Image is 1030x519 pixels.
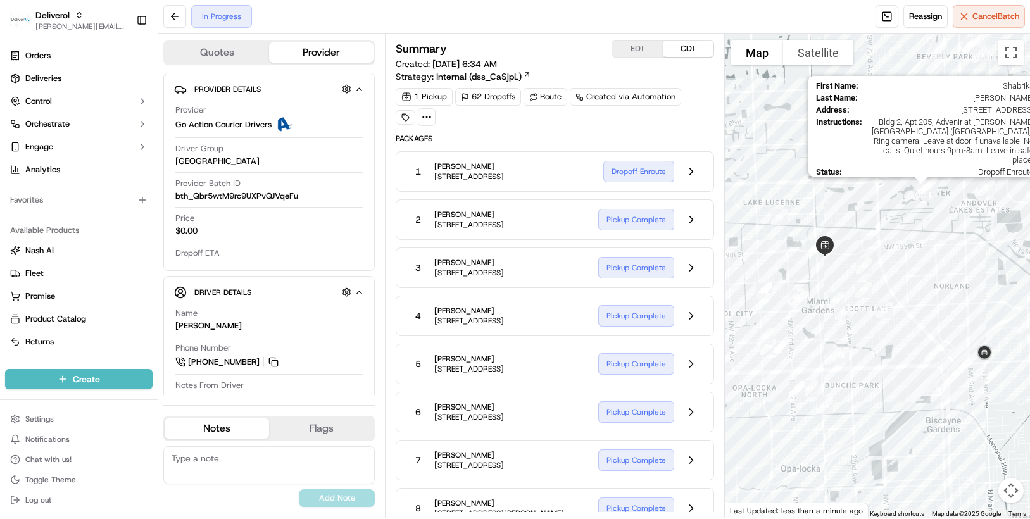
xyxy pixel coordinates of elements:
[120,283,203,296] span: API Documentation
[13,184,33,204] img: Chris Sexton
[783,40,853,65] button: Show satellite imagery
[25,141,53,153] span: Engage
[174,78,364,99] button: Provider Details
[434,258,504,268] span: [PERSON_NAME]
[175,342,231,354] span: Phone Number
[13,51,230,71] p: Welcome 👋
[396,43,447,54] h3: Summary
[820,343,846,370] div: 47
[998,40,1024,65] button: Toggle fullscreen view
[25,454,72,465] span: Chat with us!
[25,96,52,107] span: Control
[5,5,131,35] button: DeliverolDeliverol[PERSON_NAME][EMAIL_ADDRESS][PERSON_NAME][DOMAIN_NAME]
[25,118,70,130] span: Orchestrate
[816,81,858,91] span: First Name :
[35,22,126,32] span: [PERSON_NAME][EMAIL_ADDRESS][PERSON_NAME][DOMAIN_NAME]
[816,117,862,165] span: Instructions :
[10,268,148,279] a: Fleet
[73,373,100,385] span: Create
[921,52,948,78] div: 16
[436,70,531,83] a: Internal (dss_CaSjpL)
[215,125,230,140] button: Start new chat
[870,510,924,518] button: Keyboard shortcuts
[10,245,148,256] a: Nash AI
[751,288,777,315] div: 59
[175,380,244,391] span: Notes From Driver
[434,316,504,326] span: [STREET_ADDRESS]
[5,491,153,509] button: Log out
[175,119,272,130] span: Go Action Courier Drivers
[175,191,298,202] span: bth_Qbr5wtM9rc9UXPvQJVqeFu
[25,434,70,444] span: Notifications
[415,261,421,274] span: 3
[434,306,504,316] span: [PERSON_NAME]
[5,241,153,261] button: Nash AI
[782,284,809,310] div: 60
[932,510,1001,517] span: Map data ©2025 Google
[5,286,153,306] button: Promise
[751,277,777,304] div: 58
[812,392,838,419] div: 48
[165,418,269,439] button: Notes
[25,50,51,61] span: Orders
[822,287,849,313] div: 44
[5,137,153,157] button: Engage
[434,450,504,460] span: [PERSON_NAME]
[194,287,251,297] span: Driver Details
[174,282,364,303] button: Driver Details
[175,156,260,167] span: [GEOGRAPHIC_DATA]
[39,196,103,206] span: [PERSON_NAME]
[175,178,241,189] span: Provider Batch ID
[25,245,54,256] span: Nash AI
[434,268,504,278] span: [STREET_ADDRESS]
[979,361,1006,388] div: 39
[728,502,770,518] img: Google
[432,58,497,70] span: [DATE] 6:34 AM
[728,502,770,518] a: Open this area in Google Maps (opens a new window)
[415,406,421,418] span: 6
[851,253,877,279] div: 42
[175,320,242,332] div: [PERSON_NAME]
[13,13,38,38] img: Nash
[786,286,813,313] div: 61
[731,40,783,65] button: Show street map
[57,134,174,144] div: We're available if you need us!
[27,121,49,144] img: 3776934990710_d1fed792ec724c72f789_72.jpg
[13,121,35,144] img: 1736555255976-a54dd68f-1ca7-489b-9aae-adbdc363a1c4
[871,297,898,323] div: 41
[5,430,153,448] button: Notifications
[972,11,1019,22] span: Cancel Batch
[188,356,260,368] span: [PHONE_NUMBER]
[5,114,153,134] button: Orchestrate
[524,88,567,106] a: Route
[175,308,198,319] span: Name
[1008,510,1026,517] a: Terms (opens in new tab)
[25,164,60,175] span: Analytics
[5,91,153,111] button: Control
[57,121,208,134] div: Start new chat
[830,299,857,325] div: 45
[175,225,198,237] span: $0.00
[194,84,261,94] span: Provider Details
[175,355,280,369] a: [PHONE_NUMBER]
[396,58,497,70] span: Created:
[5,159,153,180] a: Analytics
[570,88,681,106] a: Created via Automation
[434,364,504,374] span: [STREET_ADDRESS]
[25,231,35,241] img: 1736555255976-a54dd68f-1ca7-489b-9aae-adbdc363a1c4
[725,503,869,518] div: Last Updated: less than a minute ago
[13,284,23,294] div: 📗
[415,165,421,178] span: 1
[784,376,810,403] div: 51
[434,354,504,364] span: [PERSON_NAME]
[957,32,984,58] div: 20
[415,502,421,515] span: 8
[434,460,504,470] span: [STREET_ADDRESS]
[5,190,153,210] div: Favorites
[175,104,206,116] span: Provider
[25,336,54,347] span: Returns
[35,9,70,22] button: Deliverol
[5,332,153,352] button: Returns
